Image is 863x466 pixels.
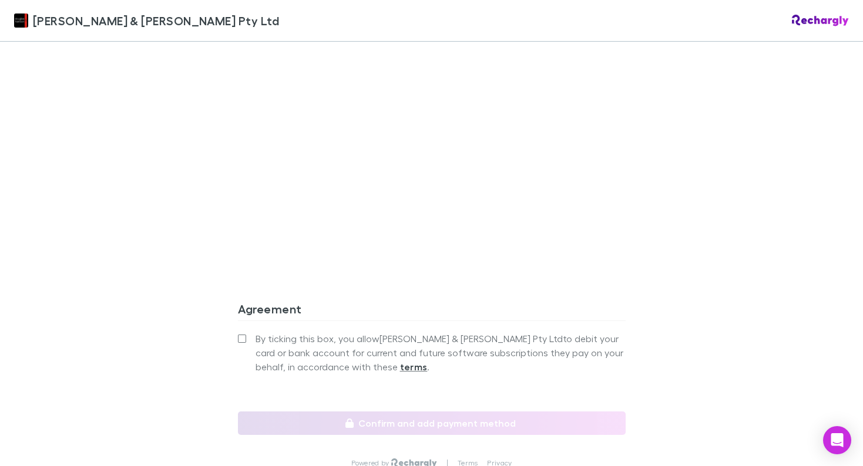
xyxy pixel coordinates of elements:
[14,13,28,28] img: Douglas & Harrison Pty Ltd's Logo
[238,411,626,435] button: Confirm and add payment method
[400,361,428,373] strong: terms
[823,426,851,454] div: Open Intercom Messenger
[238,302,626,320] h3: Agreement
[792,15,849,26] img: Rechargly Logo
[256,332,626,374] span: By ticking this box, you allow [PERSON_NAME] & [PERSON_NAME] Pty Ltd to debit your card or bank a...
[33,12,279,29] span: [PERSON_NAME] & [PERSON_NAME] Pty Ltd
